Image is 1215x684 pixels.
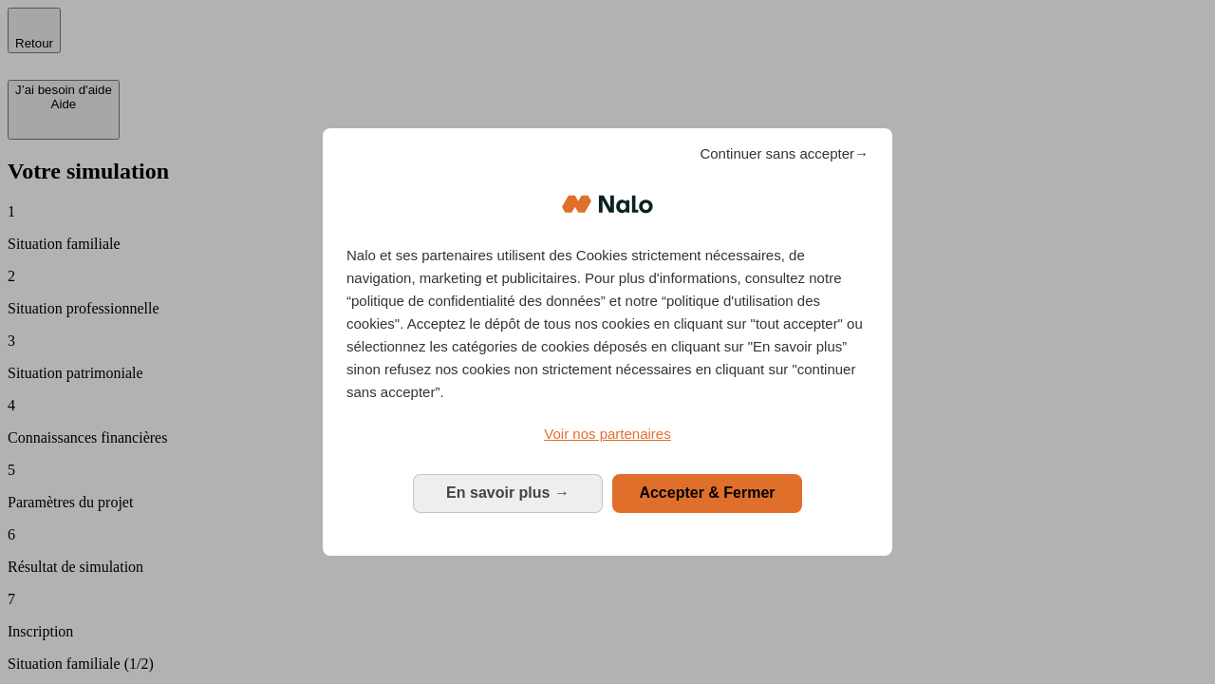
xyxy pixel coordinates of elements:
a: Voir nos partenaires [346,423,869,446]
span: En savoir plus → [446,484,570,501]
span: Continuer sans accepter→ [700,142,869,165]
button: En savoir plus: Configurer vos consentements [413,474,603,512]
p: Nalo et ses partenaires utilisent des Cookies strictement nécessaires, de navigation, marketing e... [346,244,869,404]
button: Accepter & Fermer: Accepter notre traitement des données et fermer [612,474,802,512]
span: Voir nos partenaires [544,426,670,442]
img: Logo [562,176,653,233]
span: Accepter & Fermer [639,484,775,501]
div: Bienvenue chez Nalo Gestion du consentement [323,128,892,555]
